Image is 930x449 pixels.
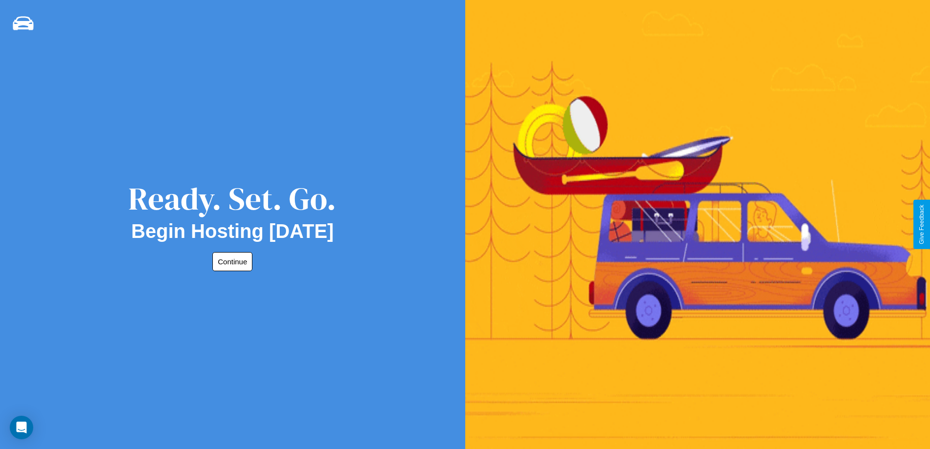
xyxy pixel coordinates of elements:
[131,220,334,242] h2: Begin Hosting [DATE]
[10,416,33,439] div: Open Intercom Messenger
[128,177,336,220] div: Ready. Set. Go.
[918,205,925,244] div: Give Feedback
[212,252,252,271] button: Continue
